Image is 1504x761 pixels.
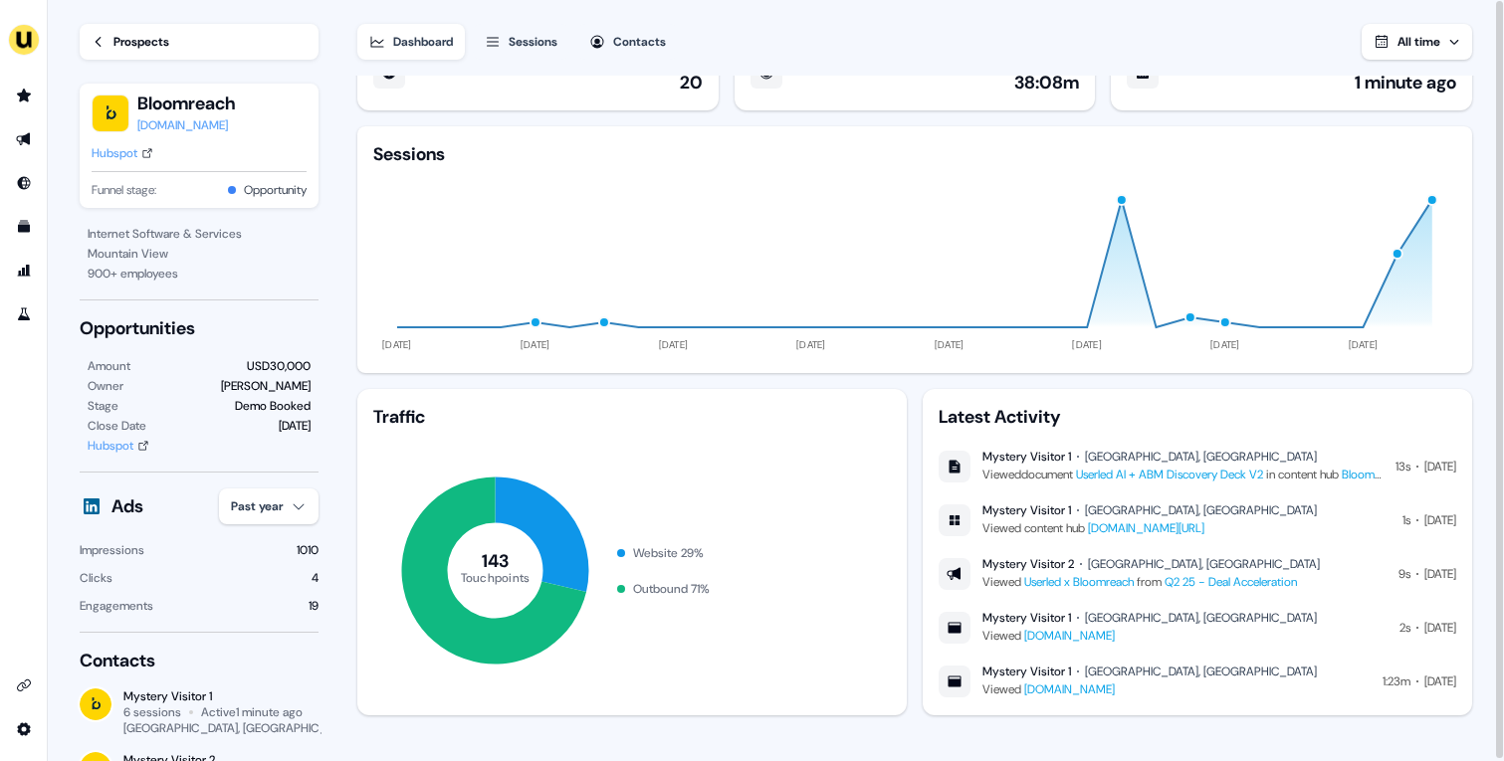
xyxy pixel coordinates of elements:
a: [DOMAIN_NAME] [1024,681,1115,697]
tspan: [DATE] [1349,338,1379,351]
div: 1 minute ago [1355,71,1456,95]
div: Mystery Visitor 1 [982,610,1071,626]
div: Dashboard [393,32,453,52]
div: Mystery Visitor 1 [982,502,1071,518]
div: Sessions [373,142,445,166]
span: Funnel stage: [92,180,156,200]
div: Active 1 minute ago [201,704,303,720]
button: Past year [219,488,319,524]
tspan: [DATE] [935,338,965,351]
div: Traffic [373,405,891,429]
div: [GEOGRAPHIC_DATA], [GEOGRAPHIC_DATA] [1085,502,1317,518]
div: 9s [1398,564,1410,584]
button: Opportunity [244,180,307,200]
div: Amount [88,356,130,376]
div: 1010 [297,540,319,560]
div: 1:23m [1383,671,1410,691]
div: 20 [680,71,703,95]
div: Hubspot [88,436,133,456]
div: Viewed document in content hub [982,465,1384,484]
a: Go to prospects [8,80,40,111]
div: [GEOGRAPHIC_DATA], [GEOGRAPHIC_DATA] [1088,556,1320,572]
div: [DATE] [279,416,311,436]
div: Internet Software & Services [88,224,311,244]
div: Latest Activity [939,405,1456,429]
tspan: [DATE] [796,338,826,351]
div: [GEOGRAPHIC_DATA], [GEOGRAPHIC_DATA] [123,720,357,736]
a: [DOMAIN_NAME] [137,115,235,135]
tspan: [DATE] [659,338,689,351]
a: Userled x Bloomreach [1024,574,1134,590]
div: [GEOGRAPHIC_DATA], [GEOGRAPHIC_DATA] [1085,449,1317,465]
div: Owner [88,376,123,396]
div: Sessions [509,32,557,52]
div: [DATE] [1424,564,1456,584]
div: Ads [111,494,143,518]
div: Mystery Visitor 1 [982,664,1071,679]
div: Website 29 % [633,543,704,563]
button: Sessions [473,24,569,60]
tspan: [DATE] [521,338,550,351]
div: Mystery Visitor 1 [982,449,1071,465]
div: 13s [1396,457,1410,476]
div: Mystery Visitor 1 [123,688,319,704]
a: [DOMAIN_NAME] [1024,628,1115,644]
div: Demo Booked [235,396,311,416]
a: Prospects [80,24,319,60]
a: Go to attribution [8,255,40,286]
a: Go to experiments [8,298,40,330]
tspan: Touchpoints [461,569,531,585]
a: Go to integrations [8,713,40,745]
div: 19 [309,596,319,616]
div: Viewed from [982,572,1320,592]
div: Mystery Visitor 2 [982,556,1074,572]
div: Impressions [80,540,144,560]
tspan: 143 [482,549,510,573]
div: 1s [1402,510,1410,530]
a: Go to Inbound [8,167,40,199]
div: Clicks [80,568,112,588]
div: 4 [312,568,319,588]
div: [DATE] [1424,457,1456,476]
div: [DATE] [1424,618,1456,638]
div: Viewed [982,626,1317,646]
div: Mountain View [88,244,311,264]
div: Close Date [88,416,146,436]
button: Bloomreach [137,92,235,115]
div: Hubspot [92,143,137,163]
a: Hubspot [88,436,149,456]
div: 2s [1399,618,1410,638]
div: 900 + employees [88,264,311,284]
a: Go to outbound experience [8,123,40,155]
div: [PERSON_NAME] [221,376,311,396]
div: [DATE] [1424,671,1456,691]
a: Userled AI + ABM Discovery Deck V2 [1076,467,1263,482]
div: Contacts [613,32,666,52]
a: Q2 25 - Deal Acceleration [1165,574,1297,590]
div: [GEOGRAPHIC_DATA], [GEOGRAPHIC_DATA] [1085,664,1317,679]
div: [DATE] [1424,510,1456,530]
a: [DOMAIN_NAME][URL] [1088,520,1204,536]
tspan: [DATE] [1210,338,1240,351]
div: 38:08m [1014,71,1079,95]
a: Go to integrations [8,669,40,701]
button: All time [1362,24,1472,60]
a: Go to templates [8,211,40,243]
div: Opportunities [80,316,319,340]
div: Contacts [80,649,319,672]
div: 6 sessions [123,704,181,720]
div: Prospects [113,32,169,52]
div: Viewed content hub [982,518,1317,538]
tspan: [DATE] [382,338,412,351]
div: [GEOGRAPHIC_DATA], [GEOGRAPHIC_DATA] [1085,610,1317,626]
span: All time [1397,34,1440,50]
div: Stage [88,396,118,416]
div: Outbound 71 % [633,579,710,599]
a: Hubspot [92,143,153,163]
button: Dashboard [357,24,465,60]
tspan: [DATE] [1073,338,1103,351]
button: Contacts [577,24,678,60]
div: Engagements [80,596,153,616]
div: Viewed [982,679,1317,699]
